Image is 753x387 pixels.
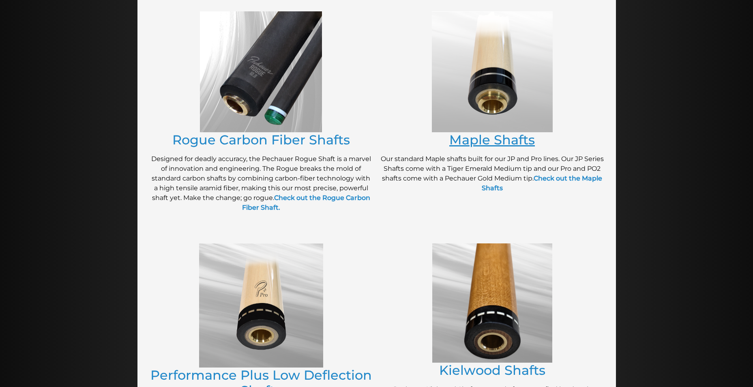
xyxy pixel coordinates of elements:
p: Our standard Maple shafts built for our JP and Pro lines. Our JP Series Shafts come with a Tiger ... [381,154,604,193]
a: Kielwood Shafts [439,362,545,378]
a: Check out the Maple Shafts [482,174,603,192]
a: Maple Shafts [449,132,535,148]
a: Check out the Rogue Carbon Fiber Shaft. [242,194,370,211]
p: Designed for deadly accuracy, the Pechauer Rogue Shaft is a marvel of innovation and engineering.... [150,154,373,213]
a: Rogue Carbon Fiber Shafts [172,132,350,148]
